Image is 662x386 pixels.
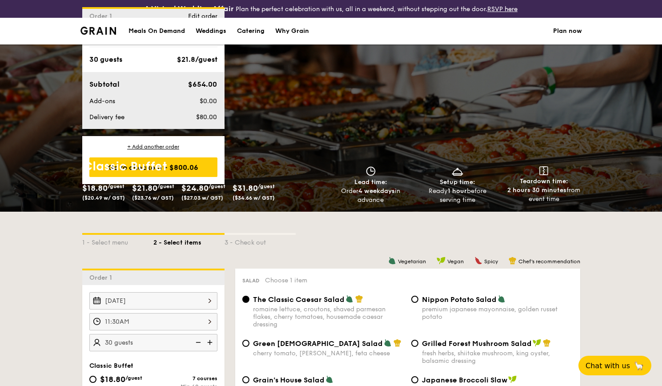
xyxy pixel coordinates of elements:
[331,187,411,205] div: Order in advance
[89,362,133,370] span: Classic Buffet
[89,143,217,150] div: + Add another order
[144,4,234,14] h4: A Virtual Wedding Affair
[242,340,249,347] input: Green [DEMOGRAPHIC_DATA] Saladcherry tomato, [PERSON_NAME], feta cheese
[487,5,518,13] a: RSVP here
[355,295,363,303] img: icon-chef-hat.a58ddaea.svg
[237,18,265,44] div: Catering
[125,375,142,381] span: /guest
[181,195,223,201] span: ($27.03 w/ GST)
[270,18,314,44] a: Why Grain
[253,306,404,328] div: romaine lettuce, croutons, shaved parmesan flakes, cherry tomatoes, housemade caesar dressing
[190,18,232,44] a: Weddings
[422,376,507,384] span: Japanese Broccoli Slaw
[586,362,630,370] span: Chat with us
[132,195,174,201] span: ($23.76 w/ GST)
[82,183,108,193] span: $18.80
[474,257,482,265] img: icon-spicy.37a8142b.svg
[520,177,568,185] span: Teardown time:
[242,277,260,284] span: Salad
[89,97,115,105] span: Add-ons
[153,375,217,382] div: 7 courses
[191,334,204,351] img: icon-reduce.1d2dbef1.svg
[411,376,418,383] input: Japanese Broccoli Slawgreek extra virgin olive oil, kizami [PERSON_NAME], yuzu soy-sesame dressing
[89,274,116,281] span: Order 1
[518,258,580,265] span: Chef's recommendation
[533,339,542,347] img: icon-vegan.f8ff3823.svg
[553,18,582,44] a: Plan now
[265,277,307,284] span: Choose 1 item
[110,4,552,14] div: Plan the perfect celebration with us, all in a weekend, without stepping out the door.
[157,183,174,189] span: /guest
[484,258,498,265] span: Spicy
[451,166,464,176] img: icon-dish.430c3a2e.svg
[196,18,226,44] div: Weddings
[634,361,644,371] span: 🦙
[89,54,122,65] div: 30 guests
[233,195,275,201] span: ($34.66 w/ GST)
[417,187,497,205] div: Ready before serving time
[358,187,395,195] strong: 4 weekdays
[80,27,116,35] a: Logotype
[411,340,418,347] input: Grilled Forest Mushroom Saladfresh herbs, shiitake mushroom, king oyster, balsamic dressing
[225,235,296,247] div: 3 - Check out
[411,296,418,303] input: Nippon Potato Saladpremium japanese mayonnaise, golden russet potato
[498,295,506,303] img: icon-vegetarian.fe4039eb.svg
[209,183,225,189] span: /guest
[507,186,566,194] strong: 2 hours 30 minutes
[80,27,116,35] img: Grain
[196,113,217,121] span: $80.00
[388,257,396,265] img: icon-vegetarian.fe4039eb.svg
[188,80,217,88] span: $654.00
[89,313,217,330] input: Event time
[364,166,377,176] img: icon-clock.2db775ea.svg
[82,195,125,201] span: ($20.49 w/ GST)
[275,18,309,44] div: Why Grain
[253,295,345,304] span: The Classic Caesar Salad
[89,80,120,88] span: Subtotal
[108,183,124,189] span: /guest
[253,350,404,357] div: cherry tomato, [PERSON_NAME], feta cheese
[578,356,651,375] button: Chat with us🦙
[89,12,116,20] span: Order 1
[398,258,426,265] span: Vegetarian
[123,18,190,44] a: Meals On Demand
[437,257,445,265] img: icon-vegan.f8ff3823.svg
[132,183,157,193] span: $21.80
[422,306,573,321] div: premium japanese mayonnaise, golden russet potato
[253,376,325,384] span: Grain's House Salad
[384,339,392,347] img: icon-vegetarian.fe4039eb.svg
[200,97,217,105] span: $0.00
[89,334,217,351] input: Number of guests
[422,350,573,365] div: fresh herbs, shiitake mushroom, king oyster, balsamic dressing
[188,12,217,20] span: Edit order
[253,339,383,348] span: Green [DEMOGRAPHIC_DATA] Salad
[504,186,584,204] div: from event time
[204,334,217,351] img: icon-add.58712e84.svg
[82,158,328,174] h1: Classic Buffet
[128,18,185,44] div: Meals On Demand
[232,18,270,44] a: Catering
[539,166,548,175] img: icon-teardown.65201eee.svg
[440,178,475,186] span: Setup time:
[325,375,333,383] img: icon-vegetarian.fe4039eb.svg
[89,292,217,310] input: Event date
[448,187,467,195] strong: 1 hour
[100,374,125,384] span: $18.80
[233,183,258,193] span: $31.80
[177,54,217,65] div: $21.8/guest
[422,295,497,304] span: Nippon Potato Salad
[509,257,517,265] img: icon-chef-hat.a58ddaea.svg
[82,235,153,247] div: 1 - Select menu
[354,178,387,186] span: Lead time:
[393,339,401,347] img: icon-chef-hat.a58ddaea.svg
[89,113,124,121] span: Delivery fee
[543,339,551,347] img: icon-chef-hat.a58ddaea.svg
[447,258,464,265] span: Vegan
[508,375,517,383] img: icon-vegan.f8ff3823.svg
[258,183,275,189] span: /guest
[242,296,249,303] input: The Classic Caesar Saladromaine lettuce, croutons, shaved parmesan flakes, cherry tomatoes, house...
[345,295,353,303] img: icon-vegetarian.fe4039eb.svg
[89,376,96,383] input: $18.80/guest($20.49 w/ GST)7 coursesMin 40 guests
[153,235,225,247] div: 2 - Select items
[242,376,249,383] input: Grain's House Saladcorn kernel, roasted sesame dressing, cherry tomato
